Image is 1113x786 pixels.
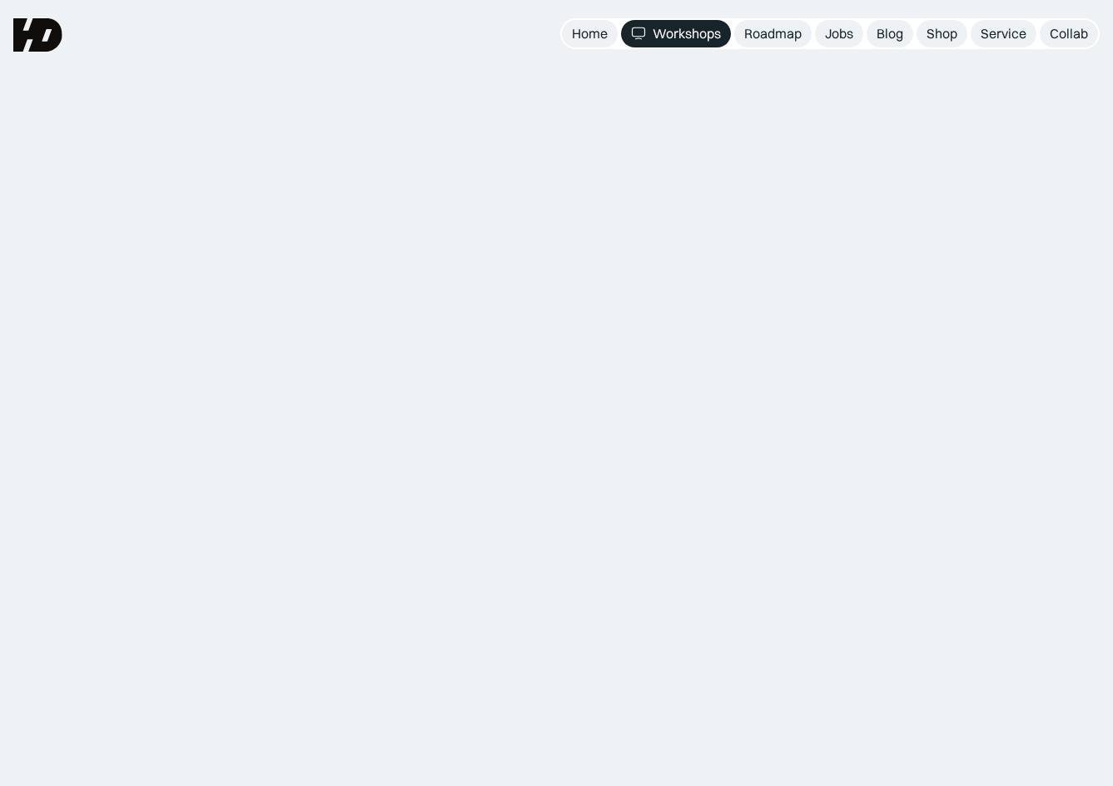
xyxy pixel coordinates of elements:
[572,25,608,42] div: Home
[867,20,913,47] a: Blog
[917,20,967,47] a: Shop
[927,25,957,42] div: Shop
[744,25,802,42] div: Roadmap
[621,20,731,47] a: Workshops
[815,20,863,47] a: Jobs
[1040,20,1098,47] a: Collab
[981,25,1026,42] div: Service
[653,25,721,42] div: Workshops
[1050,25,1088,42] div: Collab
[971,20,1036,47] a: Service
[877,25,903,42] div: Blog
[562,20,618,47] a: Home
[734,20,812,47] a: Roadmap
[825,25,853,42] div: Jobs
